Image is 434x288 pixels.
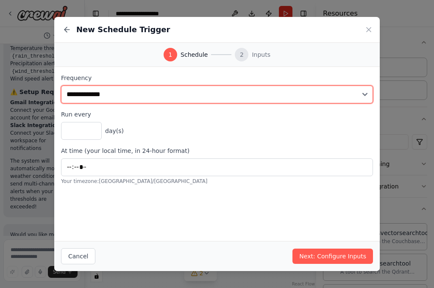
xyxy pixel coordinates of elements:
div: 2 [235,48,248,61]
label: Frequency [61,74,373,82]
h2: New Schedule Trigger [76,24,170,36]
label: Run every [61,110,373,119]
button: Cancel [61,248,95,264]
label: At time (your local time, in 24-hour format) [61,147,373,155]
div: 1 [164,48,177,61]
span: Inputs [252,50,270,59]
span: Schedule [181,50,208,59]
button: Next: Configure Inputs [292,249,373,264]
p: Your timezone: [GEOGRAPHIC_DATA]/[GEOGRAPHIC_DATA] [61,178,373,185]
span: day(s) [105,127,124,135]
